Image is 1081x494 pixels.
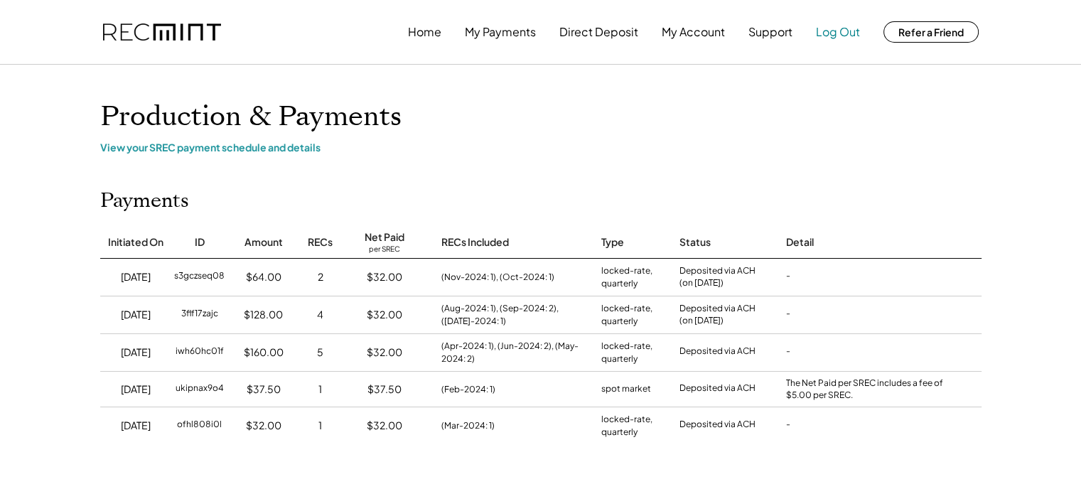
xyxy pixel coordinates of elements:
[441,340,587,365] div: (Apr-2024: 1), (Jun-2024: 2), (May-2024: 2)
[181,308,218,322] div: 3flf17zajc
[441,419,495,432] div: (Mar-2024: 1)
[748,18,792,46] button: Support
[318,382,322,397] div: 1
[121,345,151,360] div: [DATE]
[176,382,224,397] div: ukipnax9o4
[121,382,151,397] div: [DATE]
[318,270,323,284] div: 2
[246,270,281,284] div: $64.00
[174,270,225,284] div: s3gczseq08
[465,18,536,46] button: My Payments
[601,413,665,439] div: locked-rate, quarterly
[559,18,638,46] button: Direct Deposit
[601,235,624,249] div: Type
[367,308,402,322] div: $32.00
[601,302,665,328] div: locked-rate, quarterly
[679,382,755,397] div: Deposited via ACH
[786,419,790,433] div: -
[367,345,402,360] div: $32.00
[100,100,981,134] h1: Production & Payments
[441,235,509,249] div: RECs Included
[195,235,205,249] div: ID
[308,235,333,249] div: RECs
[317,345,323,360] div: 5
[786,377,950,402] div: The Net Paid per SREC includes a fee of $5.00 per SREC.
[121,308,151,322] div: [DATE]
[103,23,221,41] img: recmint-logotype%403x.png
[247,382,281,397] div: $37.50
[317,308,323,322] div: 4
[100,141,981,154] div: View your SREC payment schedule and details
[408,18,441,46] button: Home
[367,419,402,433] div: $32.00
[662,18,725,46] button: My Account
[441,383,495,396] div: (Feb-2024: 1)
[441,271,554,284] div: (Nov-2024: 1), (Oct-2024: 1)
[786,235,814,249] div: Detail
[176,345,224,360] div: iwh60hc01f
[367,382,402,397] div: $37.50
[121,419,151,433] div: [DATE]
[365,230,404,245] div: Net Paid
[100,189,189,213] h2: Payments
[318,419,322,433] div: 1
[679,419,755,433] div: Deposited via ACH
[369,245,400,255] div: per SREC
[244,308,283,322] div: $128.00
[883,21,979,43] button: Refer a Friend
[679,303,755,327] div: Deposited via ACH (on [DATE])
[246,419,281,433] div: $32.00
[679,265,755,289] div: Deposited via ACH (on [DATE])
[679,235,711,249] div: Status
[244,235,283,249] div: Amount
[108,235,163,249] div: Initiated On
[601,264,665,290] div: locked-rate, quarterly
[601,382,651,397] div: spot market
[786,345,790,360] div: -
[601,340,665,365] div: locked-rate, quarterly
[816,18,860,46] button: Log Out
[244,345,284,360] div: $160.00
[786,308,790,322] div: -
[177,419,222,433] div: ofhl808i0l
[441,302,587,328] div: (Aug-2024: 1), (Sep-2024: 2), ([DATE]-2024: 1)
[786,270,790,284] div: -
[121,270,151,284] div: [DATE]
[679,345,755,360] div: Deposited via ACH
[367,270,402,284] div: $32.00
